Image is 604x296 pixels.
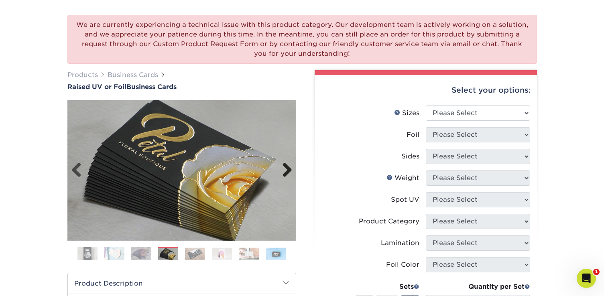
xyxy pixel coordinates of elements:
img: Business Cards 04 [158,247,178,262]
div: Sides [401,152,419,161]
div: Product Category [359,217,419,226]
h1: Business Cards [67,83,296,91]
div: Sizes [394,108,419,118]
iframe: Intercom live chat [577,269,596,288]
div: Spot UV [391,195,419,205]
div: We are currently experiencing a technical issue with this product category. Our development team ... [67,15,537,64]
div: Weight [386,173,419,183]
img: Business Cards 05 [185,247,205,260]
img: Business Cards 07 [239,247,259,260]
img: Raised UV or Foil 04 [67,91,296,249]
span: 1 [593,269,600,275]
img: Business Cards 03 [131,247,151,261]
h2: Product Description [68,273,296,294]
div: Select your options: [321,75,531,105]
div: Foil Color [386,260,419,270]
a: Products [67,71,98,79]
a: Business Cards [108,71,158,79]
a: Raised UV or FoilBusiness Cards [67,83,296,91]
span: Raised UV or Foil [67,83,126,91]
img: Business Cards 02 [104,247,124,261]
div: Foil [407,130,419,140]
img: Business Cards 08 [266,247,286,260]
div: Quantity per Set [426,282,530,292]
img: Business Cards 06 [212,247,232,260]
img: Business Cards 01 [77,244,98,264]
div: Sets [355,282,419,292]
div: Lamination [381,238,419,248]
